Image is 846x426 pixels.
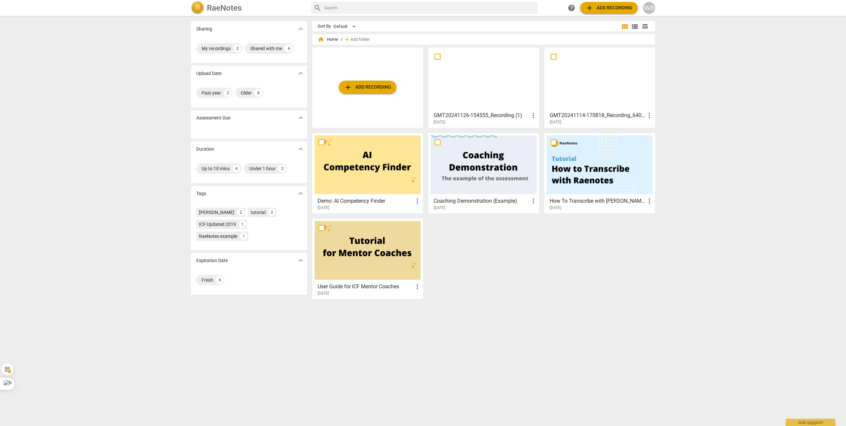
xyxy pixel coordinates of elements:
span: add [344,83,352,91]
button: Show more [296,24,306,34]
a: Help [566,2,577,14]
div: 2 [268,209,275,216]
span: table_chart [642,23,648,30]
span: more_vert [529,197,537,205]
div: Sort By [318,24,331,29]
input: Search [324,3,535,13]
p: Tags [196,190,206,197]
button: Table view [640,22,650,32]
div: RaeNotes example [199,233,237,240]
button: Upload [580,2,638,14]
h2: RaeNotes [207,3,242,13]
a: User Guide for ICF Mentor Coaches[DATE] [315,221,421,296]
h3: Demo: AI Competency Finder [318,197,413,205]
div: 2 [224,89,232,97]
span: view_list [631,23,639,31]
span: more_vert [645,111,653,119]
div: 6 [216,276,224,284]
a: How To Transcribe with [PERSON_NAME][DATE] [547,135,653,210]
h3: Coaching Demonstration (Example) [434,197,529,205]
div: [PERSON_NAME] [199,209,234,216]
span: expand_more [297,189,305,197]
div: 4 [232,165,240,173]
div: 2 [233,44,241,52]
span: / [341,37,342,42]
div: Under 1 hour [249,165,276,172]
span: [DATE] [434,119,445,125]
span: home [318,36,324,43]
span: expand_more [297,69,305,77]
a: Demo: AI Competency Finder[DATE] [315,135,421,210]
div: 1 [240,233,247,240]
div: Shared with me [250,45,282,52]
button: Show more [296,144,306,154]
span: view_module [621,23,629,31]
div: 4 [254,89,262,97]
button: Show more [296,68,306,78]
span: [DATE] [318,291,329,296]
button: Tile view [620,22,630,32]
button: Show more [296,188,306,198]
h3: GMT20241114-170818_Recording_640x360 [550,111,645,119]
div: Older [241,90,252,96]
div: Up to 10 mins [202,165,230,172]
div: Fresh [202,277,213,283]
div: 2 [278,165,286,173]
div: 4 [285,44,293,52]
span: Add recording [585,4,633,12]
div: My recordings [202,45,231,52]
a: GMT20241126-154555_Recording (1)[DATE] [431,50,537,125]
p: Upload Date [196,70,221,77]
div: 2 [237,209,244,216]
span: expand_more [297,145,305,153]
button: Show more [296,255,306,265]
p: Sharing [196,26,212,33]
div: tutorial [251,209,266,216]
div: Default [333,21,358,32]
span: [DATE] [318,205,329,211]
button: List view [630,22,640,32]
button: WB [643,2,655,14]
h3: User Guide for ICF Mentor Coaches [318,283,413,291]
p: Expiration Date [196,257,228,264]
a: GMT20241114-170818_Recording_640x360[DATE] [547,50,653,125]
h3: GMT20241126-154555_Recording (1) [434,111,529,119]
span: Home [318,36,338,43]
button: Show more [296,113,306,123]
div: Past year [202,90,221,96]
span: more_vert [413,197,421,205]
a: LogoRaeNotes [191,1,306,15]
span: expand_more [297,256,305,264]
p: Assessment Due [196,114,230,121]
span: expand_more [297,25,305,33]
span: add [344,36,350,43]
span: Add recording [344,83,391,91]
span: search [314,4,322,12]
img: Logo [191,1,204,15]
span: expand_more [297,114,305,122]
span: add [585,4,593,12]
div: Ask support [786,419,835,426]
a: Coaching Demonstration (Example)[DATE] [431,135,537,210]
h3: How To Transcribe with RaeNotes [550,197,645,205]
span: more_vert [645,197,653,205]
span: [DATE] [550,119,561,125]
span: help [568,4,575,12]
span: more_vert [529,111,537,119]
button: Upload [339,81,396,94]
span: [DATE] [434,205,445,211]
span: [DATE] [550,205,561,211]
span: Add folder [350,37,370,42]
div: ICF Updated 2019 [199,221,236,228]
p: Duration [196,146,214,153]
span: more_vert [413,283,421,291]
div: 1 [239,221,246,228]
